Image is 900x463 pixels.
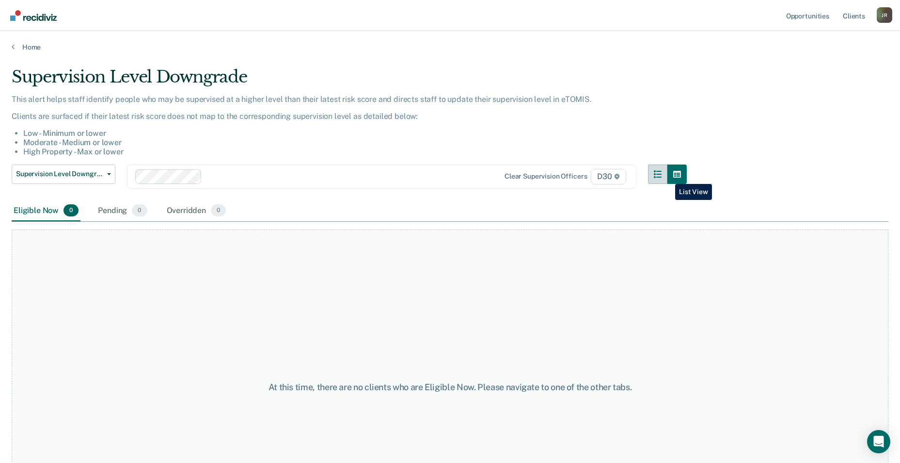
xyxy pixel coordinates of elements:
[10,10,57,21] img: Recidiviz
[877,7,892,23] div: J R
[12,200,80,222] div: Eligible Now0
[63,204,79,217] span: 0
[591,169,626,184] span: D30
[505,172,587,181] div: Clear supervision officers
[867,430,890,453] div: Open Intercom Messenger
[16,170,103,178] span: Supervision Level Downgrade
[12,112,687,121] p: Clients are surfaced if their latest risk score does not map to the corresponding supervision lev...
[23,147,687,156] li: High Property - Max or lower
[165,200,228,222] div: Overridden0
[211,204,226,217] span: 0
[877,7,892,23] button: Profile dropdown button
[23,138,687,147] li: Moderate - Medium or lower
[96,200,149,222] div: Pending0
[132,204,147,217] span: 0
[231,382,669,393] div: At this time, there are no clients who are Eligible Now. Please navigate to one of the other tabs.
[12,43,888,51] a: Home
[12,67,687,95] div: Supervision Level Downgrade
[12,165,115,184] button: Supervision Level Downgrade
[23,129,687,138] li: Low - Minimum or lower
[12,95,687,104] p: This alert helps staff identify people who may be supervised at a higher level than their latest ...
